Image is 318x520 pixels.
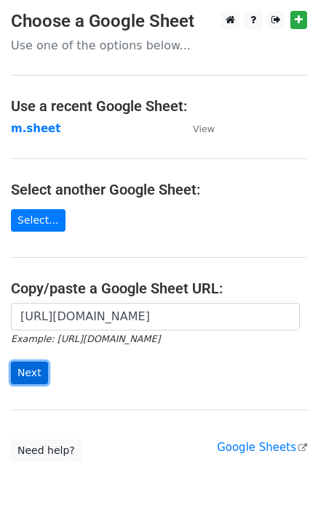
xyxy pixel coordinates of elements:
small: Example: [URL][DOMAIN_NAME] [11,333,160,344]
input: Next [11,362,48,384]
h4: Use a recent Google Sheet: [11,97,307,115]
a: Need help? [11,439,82,462]
iframe: Chat Widget [245,450,318,520]
h4: Select another Google Sheet: [11,181,307,198]
h4: Copy/paste a Google Sheet URL: [11,280,307,297]
a: m.sheet [11,122,60,135]
h3: Choose a Google Sheet [11,11,307,32]
input: Paste your Google Sheet URL here [11,303,300,330]
p: Use one of the options below... [11,38,307,53]
a: Select... [11,209,65,232]
a: View [178,122,215,135]
a: Google Sheets [217,441,307,454]
small: View [193,123,215,134]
